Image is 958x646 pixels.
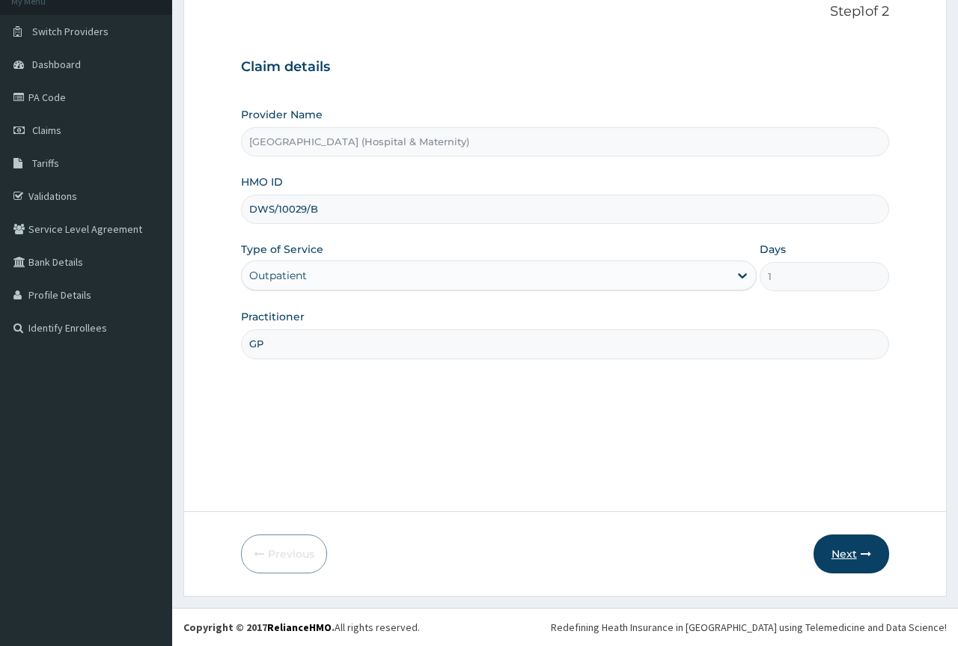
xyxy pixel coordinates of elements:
[183,621,335,634] strong: Copyright © 2017 .
[32,124,61,137] span: Claims
[241,174,283,189] label: HMO ID
[267,621,332,634] a: RelianceHMO
[241,107,323,122] label: Provider Name
[241,534,327,573] button: Previous
[32,156,59,170] span: Tariffs
[241,242,323,257] label: Type of Service
[32,58,81,71] span: Dashboard
[241,329,888,359] input: Enter Name
[32,25,109,38] span: Switch Providers
[249,268,307,283] div: Outpatient
[241,59,888,76] h3: Claim details
[241,309,305,324] label: Practitioner
[241,195,888,224] input: Enter HMO ID
[814,534,889,573] button: Next
[172,608,958,646] footer: All rights reserved.
[241,4,888,20] p: Step 1 of 2
[760,242,786,257] label: Days
[551,620,947,635] div: Redefining Heath Insurance in [GEOGRAPHIC_DATA] using Telemedicine and Data Science!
